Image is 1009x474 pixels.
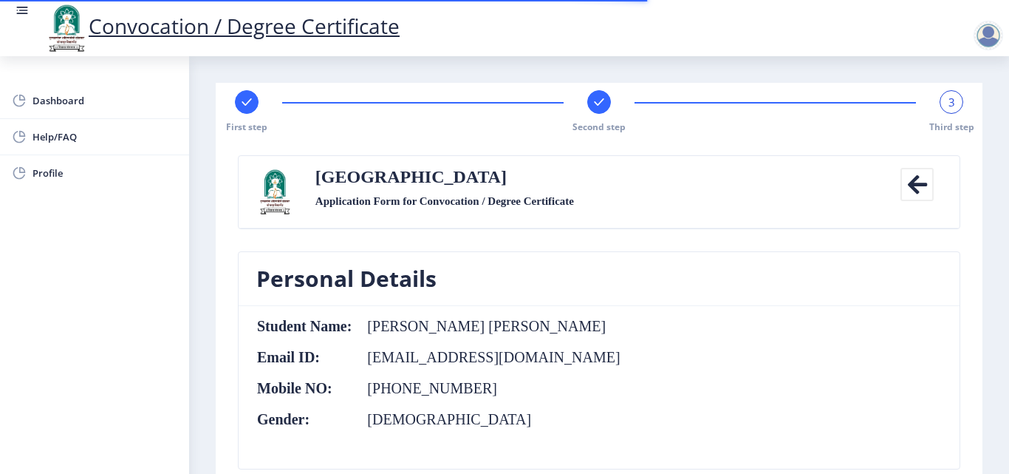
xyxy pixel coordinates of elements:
img: logo [44,3,89,53]
span: First step [226,121,267,133]
h3: Personal Details [256,264,437,294]
td: [PERSON_NAME] [PERSON_NAME] [352,318,620,334]
th: Student Name: [256,318,352,334]
th: Mobile NO: [256,380,352,396]
span: Profile [33,164,177,182]
label: Application Form for Convocation / Degree Certificate [315,192,574,210]
span: 3 [948,95,955,109]
td: [EMAIL_ADDRESS][DOMAIN_NAME] [352,349,620,365]
a: Convocation / Degree Certificate [44,12,400,40]
i: Back [900,168,934,201]
th: Gender: [256,411,352,427]
span: Help/FAQ [33,128,177,146]
span: Dashboard [33,92,177,109]
span: Second step [572,121,626,133]
th: Email ID: [256,349,352,365]
td: [DEMOGRAPHIC_DATA] [352,411,620,427]
td: [PHONE_NUMBER] [352,380,620,396]
img: sulogo.png [256,168,293,216]
span: Third step [929,121,974,133]
label: [GEOGRAPHIC_DATA] [315,168,507,186]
